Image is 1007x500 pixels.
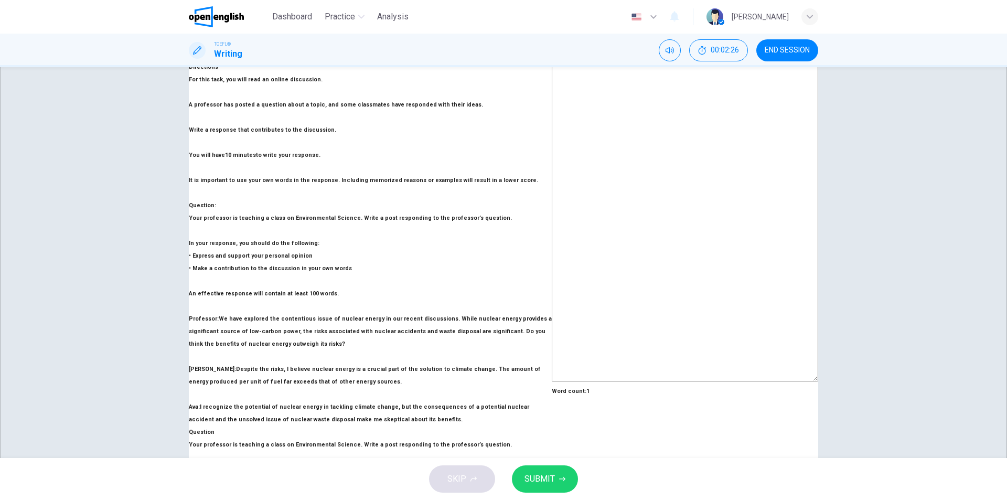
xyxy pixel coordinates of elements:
h6: In your response, you should do the following: • Express and support your personal opinion • Make... [189,237,552,275]
div: Mute [659,39,681,61]
button: 00:02:26 [689,39,748,61]
h6: We have explored the contentious issue of nuclear energy in our recent discussions. While nuclear... [189,313,552,350]
p: For this task, you will read an online discussion. A professor has posted a question about a topi... [189,73,552,187]
div: Hide [689,39,748,61]
span: TOEFL® [214,40,231,48]
h6: An effective response will contain at least 100 words. [189,288,552,300]
h6: Your professor is teaching a class on Environmental Science. Write a post responding to the profe... [189,212,552,225]
div: [PERSON_NAME] [732,10,789,23]
strong: 1 [586,388,590,395]
h6: Directions [189,61,552,199]
h1: Writing [214,48,242,60]
span: Analysis [377,10,409,23]
button: Practice [320,7,369,26]
h6: Question [189,426,552,439]
b: Ava: [189,403,200,410]
button: Analysis [373,7,413,26]
h6: Word count : [552,385,818,398]
span: END SESSION [765,46,810,55]
span: Dashboard [272,10,312,23]
img: OpenEnglish logo [189,6,244,27]
button: SUBMIT [512,465,578,493]
img: en [630,13,643,21]
b: Professor: [189,315,219,322]
button: Dashboard [268,7,316,26]
h6: Despite the risks, I believe nuclear energy is a crucial part of the solution to climate change. ... [189,363,552,388]
b: 10 minutes [225,152,256,158]
span: Practice [325,10,355,23]
span: SUBMIT [524,472,555,486]
img: Profile picture [706,8,723,25]
button: END SESSION [756,39,818,61]
a: OpenEnglish logo [189,6,268,27]
h6: I recognize the potential of nuclear energy in tackling climate change, but the consequences of a... [189,401,552,426]
h6: Question : [189,199,552,212]
h6: Your professor is teaching a class on Environmental Science. Write a post responding to the profe... [189,439,552,451]
span: 00:02:26 [711,46,739,55]
b: [PERSON_NAME]: [189,366,236,373]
